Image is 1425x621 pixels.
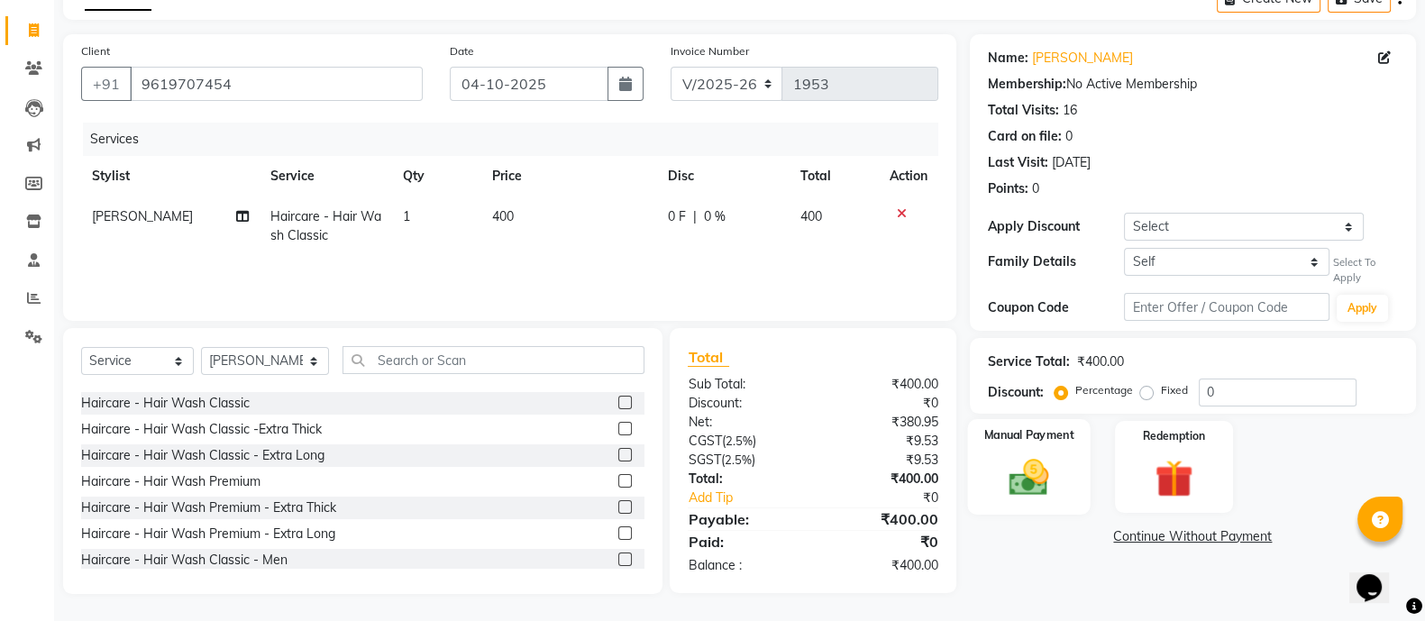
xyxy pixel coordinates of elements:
[988,127,1062,146] div: Card on file:
[813,531,952,553] div: ₹0
[693,207,697,226] span: |
[988,217,1125,236] div: Apply Discount
[81,498,336,517] div: Haircare - Hair Wash Premium - Extra Thick
[704,207,726,226] span: 0 %
[725,434,752,448] span: 2.5%
[674,375,813,394] div: Sub Total:
[1032,179,1039,198] div: 0
[1161,382,1188,398] label: Fixed
[668,207,686,226] span: 0 F
[1077,352,1124,371] div: ₹400.00
[973,527,1412,546] a: Continue Without Payment
[1349,549,1407,603] iframe: chat widget
[270,208,381,243] span: Haircare - Hair Wash Classic
[988,49,1028,68] div: Name:
[988,179,1028,198] div: Points:
[130,67,423,101] input: Search by Name/Mobile/Email/Code
[81,472,260,491] div: Haircare - Hair Wash Premium
[988,298,1125,317] div: Coupon Code
[657,156,790,196] th: Disc
[988,101,1059,120] div: Total Visits:
[1063,101,1077,120] div: 16
[1143,428,1205,444] label: Redemption
[1065,127,1073,146] div: 0
[81,43,110,59] label: Client
[674,451,813,470] div: ( )
[836,489,952,507] div: ₹0
[81,551,288,570] div: Haircare - Hair Wash Classic - Men
[688,452,720,468] span: SGST
[724,452,751,467] span: 2.5%
[988,352,1070,371] div: Service Total:
[988,383,1044,402] div: Discount:
[1337,295,1388,322] button: Apply
[1143,455,1204,502] img: _gift.svg
[988,252,1125,271] div: Family Details
[813,394,952,413] div: ₹0
[674,413,813,432] div: Net:
[813,413,952,432] div: ₹380.95
[81,394,250,413] div: Haircare - Hair Wash Classic
[674,470,813,489] div: Total:
[392,156,480,196] th: Qty
[879,156,938,196] th: Action
[81,525,335,543] div: Haircare - Hair Wash Premium - Extra Long
[674,531,813,553] div: Paid:
[800,208,822,224] span: 400
[671,43,749,59] label: Invoice Number
[674,432,813,451] div: ( )
[997,454,1061,499] img: _cash.svg
[81,67,132,101] button: +91
[813,470,952,489] div: ₹400.00
[260,156,392,196] th: Service
[790,156,879,196] th: Total
[674,508,813,530] div: Payable:
[988,75,1066,94] div: Membership:
[988,75,1398,94] div: No Active Membership
[1124,293,1329,321] input: Enter Offer / Coupon Code
[81,156,260,196] th: Stylist
[813,375,952,394] div: ₹400.00
[92,208,193,224] span: [PERSON_NAME]
[813,451,952,470] div: ₹9.53
[81,446,324,465] div: Haircare - Hair Wash Classic - Extra Long
[688,348,729,367] span: Total
[813,556,952,575] div: ₹400.00
[83,123,952,156] div: Services
[813,508,952,530] div: ₹400.00
[1032,49,1133,68] a: [PERSON_NAME]
[403,208,410,224] span: 1
[983,426,1073,443] label: Manual Payment
[674,394,813,413] div: Discount:
[1333,255,1398,286] div: Select To Apply
[688,433,721,449] span: CGST
[492,208,514,224] span: 400
[674,489,836,507] a: Add Tip
[481,156,657,196] th: Price
[450,43,474,59] label: Date
[1075,382,1133,398] label: Percentage
[343,346,644,374] input: Search or Scan
[81,420,322,439] div: Haircare - Hair Wash Classic -Extra Thick
[988,153,1048,172] div: Last Visit:
[674,556,813,575] div: Balance :
[813,432,952,451] div: ₹9.53
[1052,153,1091,172] div: [DATE]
